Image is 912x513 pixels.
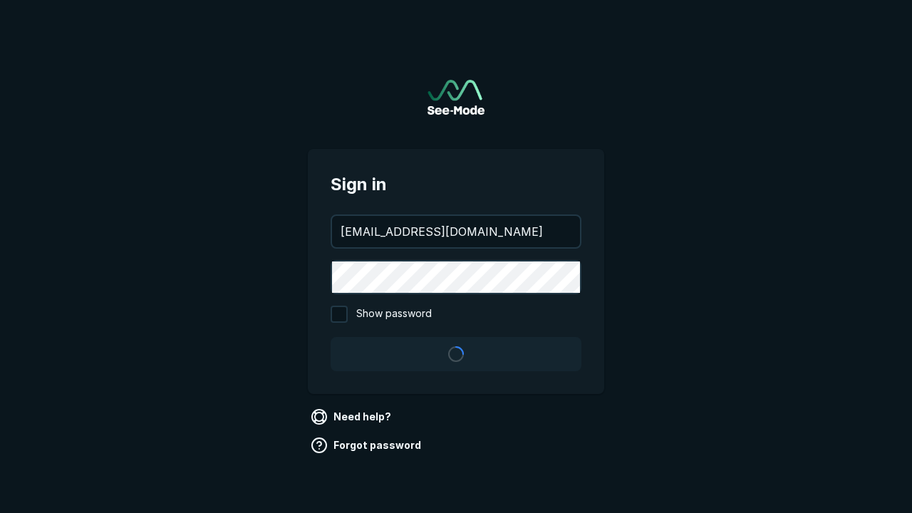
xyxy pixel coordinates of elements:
input: your@email.com [332,216,580,247]
a: Go to sign in [427,80,484,115]
span: Show password [356,306,432,323]
img: See-Mode Logo [427,80,484,115]
a: Forgot password [308,434,427,457]
span: Sign in [331,172,581,197]
a: Need help? [308,405,397,428]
